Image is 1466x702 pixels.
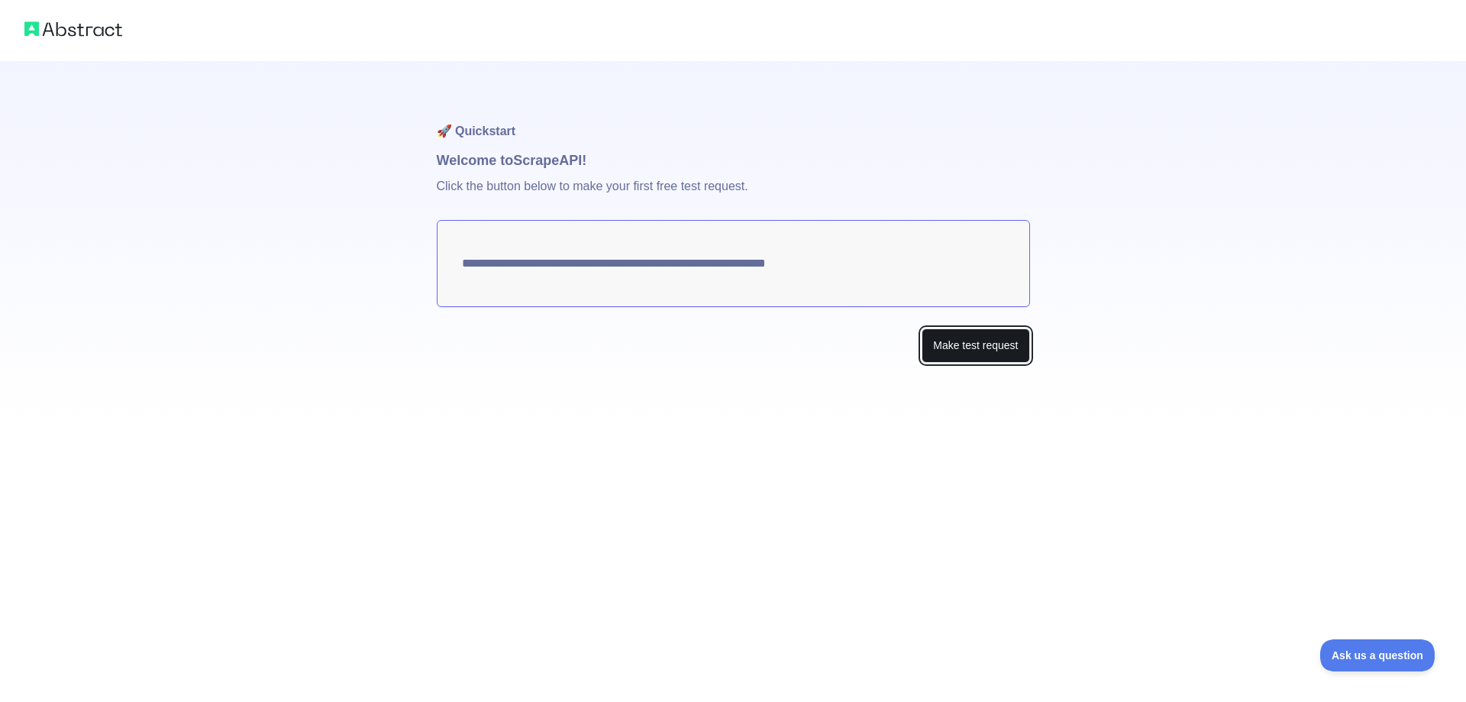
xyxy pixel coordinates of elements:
iframe: Toggle Customer Support [1320,639,1435,671]
h1: 🚀 Quickstart [437,92,1030,150]
p: Click the button below to make your first free test request. [437,171,1030,220]
button: Make test request [922,328,1029,363]
img: Abstract logo [24,18,122,40]
h1: Welcome to Scrape API! [437,150,1030,171]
